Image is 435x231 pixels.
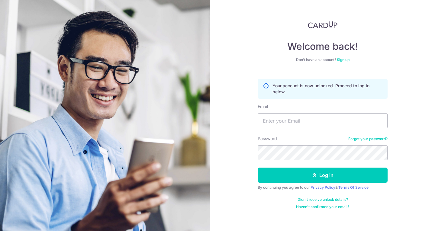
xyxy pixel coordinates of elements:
p: Your account is now unlocked. Proceed to log in below. [272,83,382,95]
h4: Welcome back! [258,40,388,53]
a: Forgot your password? [348,136,388,141]
button: Log in [258,168,388,183]
a: Terms Of Service [338,185,369,190]
a: Haven't confirmed your email? [296,204,349,209]
div: Don’t have an account? [258,57,388,62]
label: Password [258,136,277,142]
a: Didn't receive unlock details? [298,197,348,202]
div: By continuing you agree to our & [258,185,388,190]
label: Email [258,104,268,110]
input: Enter your Email [258,113,388,128]
a: Sign up [337,57,350,62]
img: CardUp Logo [308,21,337,28]
a: Privacy Policy [311,185,335,190]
